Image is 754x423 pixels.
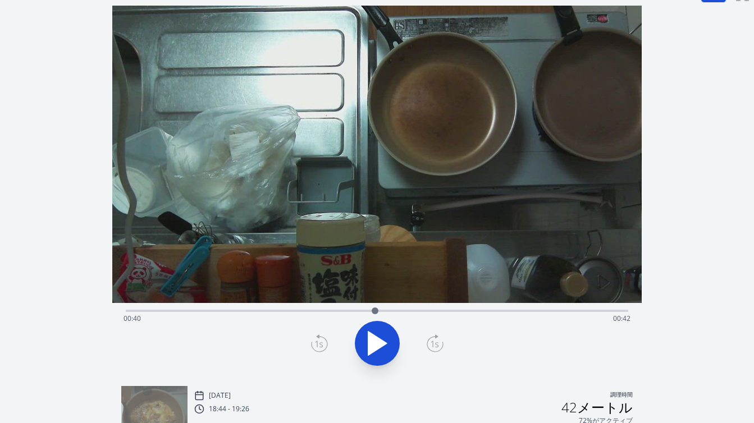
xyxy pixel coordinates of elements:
[561,398,633,416] font: 42メートル
[124,314,141,323] font: 00:40
[610,391,633,398] font: 調理時間
[613,314,630,323] font: 00:42
[209,390,231,400] font: [DATE]
[209,404,249,413] font: 18:44 - 19:26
